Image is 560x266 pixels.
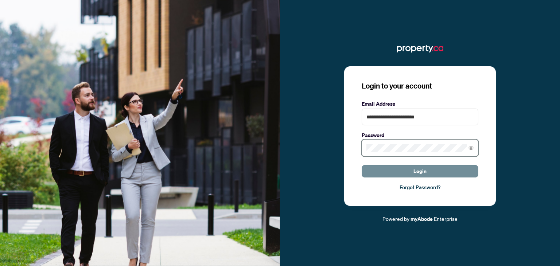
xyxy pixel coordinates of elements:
[382,215,409,222] span: Powered by
[468,145,474,150] span: eye
[397,43,443,55] img: ma-logo
[362,100,478,108] label: Email Address
[411,215,433,223] a: myAbode
[362,81,478,91] h3: Login to your account
[434,215,458,222] span: Enterprise
[362,183,478,191] a: Forgot Password?
[362,165,478,177] button: Login
[362,131,478,139] label: Password
[413,165,427,177] span: Login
